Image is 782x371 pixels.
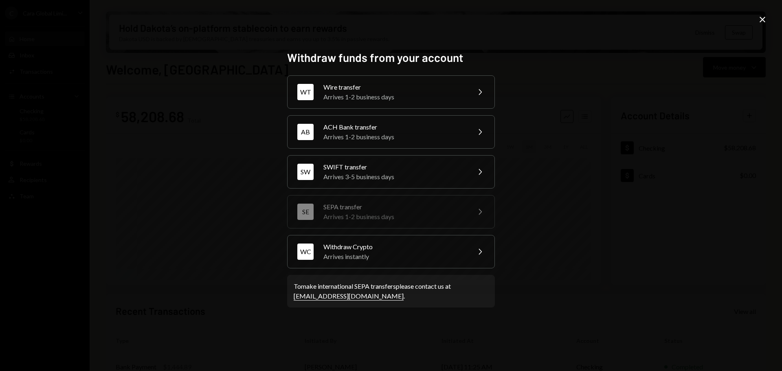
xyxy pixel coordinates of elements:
[323,242,465,252] div: Withdraw Crypto
[287,195,495,228] button: SESEPA transferArrives 1-2 business days
[297,164,314,180] div: SW
[323,82,465,92] div: Wire transfer
[323,122,465,132] div: ACH Bank transfer
[294,281,488,301] div: To make international SEPA transfers please contact us at .
[287,155,495,189] button: SWSWIFT transferArrives 3-5 business days
[287,235,495,268] button: WCWithdraw CryptoArrives instantly
[297,244,314,260] div: WC
[297,124,314,140] div: AB
[294,292,404,301] a: [EMAIL_ADDRESS][DOMAIN_NAME]
[323,252,465,261] div: Arrives instantly
[323,162,465,172] div: SWIFT transfer
[323,212,465,222] div: Arrives 1-2 business days
[287,75,495,109] button: WTWire transferArrives 1-2 business days
[287,50,495,66] h2: Withdraw funds from your account
[323,92,465,102] div: Arrives 1-2 business days
[323,172,465,182] div: Arrives 3-5 business days
[323,132,465,142] div: Arrives 1-2 business days
[297,84,314,100] div: WT
[287,115,495,149] button: ABACH Bank transferArrives 1-2 business days
[323,202,465,212] div: SEPA transfer
[297,204,314,220] div: SE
